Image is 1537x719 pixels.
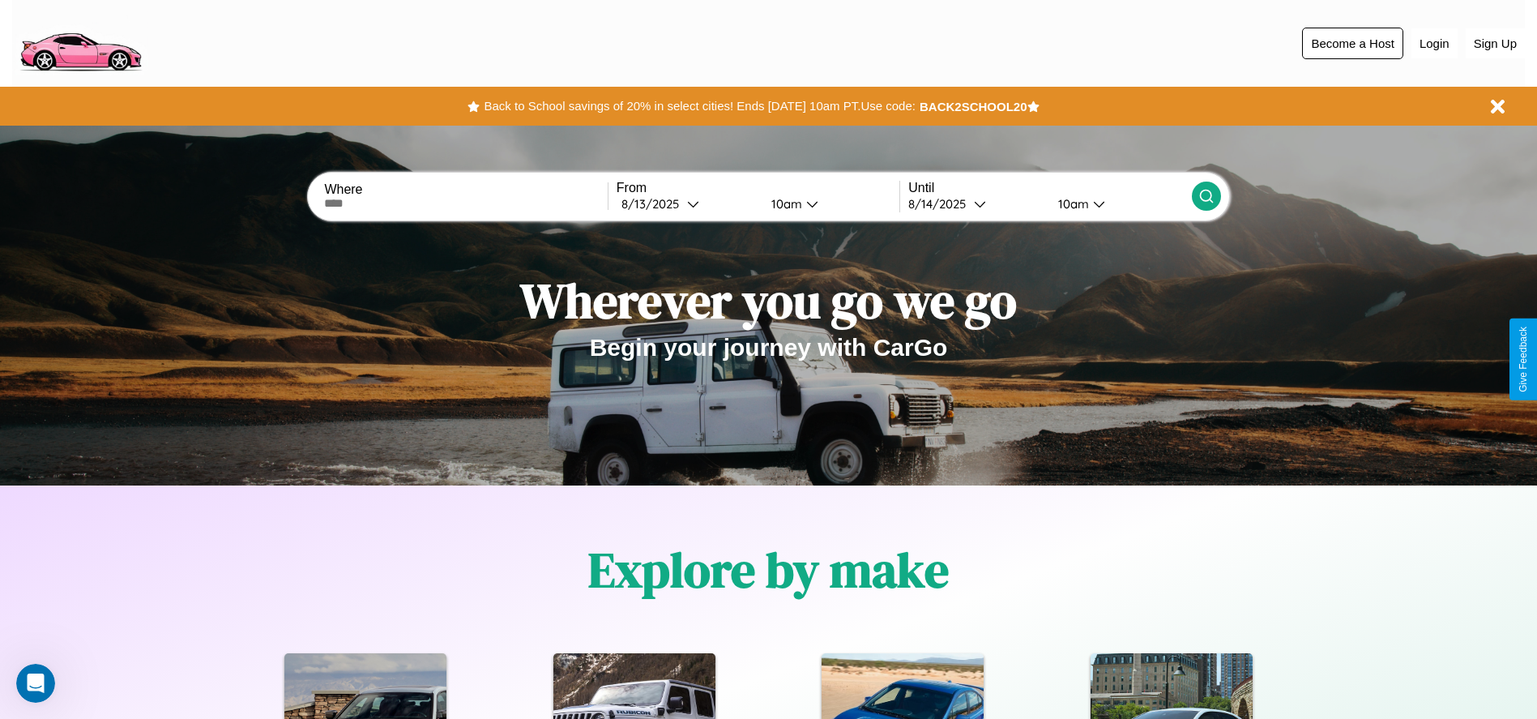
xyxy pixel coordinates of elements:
[1050,196,1093,212] div: 10am
[1466,28,1525,58] button: Sign Up
[908,181,1191,195] label: Until
[617,195,758,212] button: 8/13/2025
[763,196,806,212] div: 10am
[1518,327,1529,392] div: Give Feedback
[920,100,1027,113] b: BACK2SCHOOL20
[588,537,949,603] h1: Explore by make
[758,195,900,212] button: 10am
[1045,195,1192,212] button: 10am
[908,196,974,212] div: 8 / 14 / 2025
[1411,28,1458,58] button: Login
[324,182,607,197] label: Where
[16,664,55,703] iframe: Intercom live chat
[617,181,899,195] label: From
[480,95,919,118] button: Back to School savings of 20% in select cities! Ends [DATE] 10am PT.Use code:
[12,8,148,75] img: logo
[1302,28,1403,59] button: Become a Host
[621,196,687,212] div: 8 / 13 / 2025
